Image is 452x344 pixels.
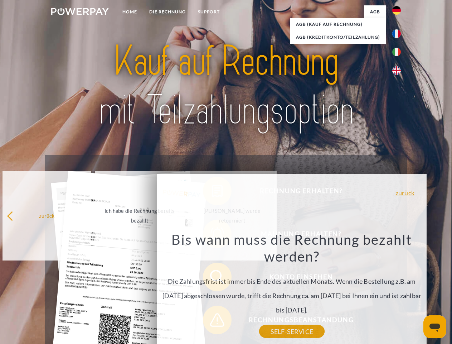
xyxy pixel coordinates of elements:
a: zurück [395,190,414,196]
img: title-powerpay_de.svg [68,34,384,137]
img: en [392,66,401,75]
a: agb [364,5,386,18]
img: it [392,48,401,56]
div: Die Zahlungsfrist ist immer bis Ende des aktuellen Monats. Wenn die Bestellung z.B. am [DATE] abg... [161,231,423,331]
h3: Bis wann muss die Rechnung bezahlt werden? [161,231,423,265]
img: de [392,6,401,15]
img: logo-powerpay-white.svg [51,8,109,15]
div: zurück [7,211,87,220]
a: SELF-SERVICE [259,325,325,338]
div: Ich habe die Rechnung bereits bezahlt [99,206,180,225]
a: DIE RECHNUNG [143,5,192,18]
iframe: Schaltfläche zum Öffnen des Messaging-Fensters [423,315,446,338]
a: AGB (Kreditkonto/Teilzahlung) [290,31,386,44]
img: fr [392,29,401,38]
a: SUPPORT [192,5,226,18]
a: AGB (Kauf auf Rechnung) [290,18,386,31]
a: Home [116,5,143,18]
